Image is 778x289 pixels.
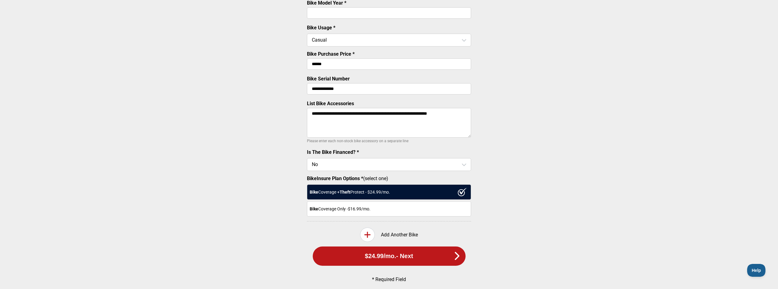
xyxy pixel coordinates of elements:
div: Coverage + Protect - $ 24.99 /mo. [307,184,471,200]
p: * Required Field [317,276,461,282]
label: Bike Purchase Price * [307,51,355,57]
label: Bike Usage * [307,25,335,31]
p: Please enter each non-stock bike accessory on a separate line [307,137,471,145]
strong: BikeInsure Plan Options * [307,176,363,181]
iframe: Toggle Customer Support [747,264,766,277]
div: Coverage Only - $16.99 /mo. [307,201,471,217]
span: /mo. [384,253,396,260]
button: $24.99/mo.- Next [313,246,466,266]
strong: Theft [340,190,350,195]
label: List Bike Accessories [307,101,354,106]
label: Bike Serial Number [307,76,350,82]
img: ux1sgP1Haf775SAghJI38DyDlYP+32lKFAAAAAElFTkSuQmCC [458,188,467,196]
strong: Bike [310,206,318,211]
strong: Bike [310,190,318,195]
div: Add Another Bike [307,228,471,242]
label: Is The Bike Financed? * [307,149,359,155]
label: (select one) [307,176,471,181]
